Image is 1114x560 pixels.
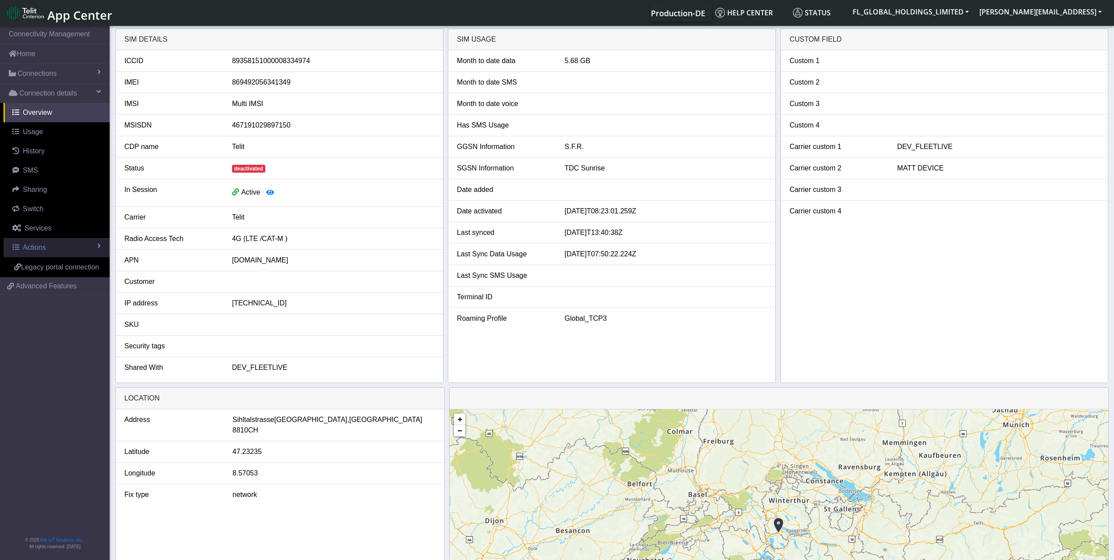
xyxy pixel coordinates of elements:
div: [TECHNICAL_ID] [225,298,441,308]
div: Custom 2 [783,77,890,88]
button: FL_GLOBAL_HOLDINGS_LIMITED [847,4,974,20]
div: CDP name [118,142,225,152]
span: Usage [23,128,43,135]
div: Terminal ID [450,292,558,302]
span: 8810 [232,425,248,436]
a: Help center [712,4,789,21]
span: DEV_FLEETLIVE [232,364,287,371]
div: 467191029897150 [225,120,441,131]
span: Status [793,8,831,18]
div: Custom 3 [783,99,890,109]
div: network [226,489,442,500]
a: Overview [4,103,110,122]
div: Carrier custom 4 [783,206,890,216]
div: 8.57053 [226,468,442,478]
div: Carrier custom 2 [783,163,890,174]
a: Services [4,219,110,238]
div: IMSI [118,99,225,109]
a: Zoom in [454,414,465,425]
a: History [4,142,110,161]
div: Date activated [450,206,558,216]
div: Shared With [118,362,225,373]
div: DEV_FLEETLIVE [891,142,1106,152]
span: [GEOGRAPHIC_DATA] [349,415,422,425]
a: App Center [7,4,111,22]
a: Zoom out [454,425,465,436]
a: Usage [4,122,110,142]
div: IP address [118,298,225,308]
div: Month to date voice [450,99,558,109]
span: History [23,147,45,155]
div: GGSN Information [450,142,558,152]
div: Date added [450,184,558,195]
div: SKU [118,319,225,330]
div: Fix type [118,489,226,500]
div: 869492056341349 [225,77,441,88]
a: SMS [4,161,110,180]
div: IMEI [118,77,225,88]
div: Address [118,415,226,436]
div: Telit [225,212,441,223]
div: Security tags [118,341,225,351]
span: Services [25,224,51,232]
div: Status [118,163,225,174]
div: In Session [118,184,225,201]
span: Connection details [19,88,77,99]
div: Custom 4 [783,120,890,131]
div: Month to date data [450,56,558,66]
div: Custom field [781,29,1108,50]
button: View session details [261,184,280,201]
div: 89358151000008334974 [225,56,441,66]
div: 5.68 GB [558,56,773,66]
div: Multi IMSI [225,99,441,109]
div: SGSN Information [450,163,558,174]
span: Connections [18,68,57,79]
div: Radio Access Tech [118,234,225,244]
div: [DATE]T08:23:01.259Z [558,206,773,216]
div: MSISDN [118,120,225,131]
div: Last Sync Data Usage [450,249,558,259]
a: Your current platform instance [650,4,705,21]
span: Sharing [23,186,47,193]
div: MATT DEVICE [891,163,1106,174]
div: Month to date SMS [450,77,558,88]
a: Sharing [4,180,110,199]
span: Production-DE [651,8,705,18]
span: Actions [23,244,46,251]
span: Overview [23,109,52,116]
button: [PERSON_NAME][EMAIL_ADDRESS] [974,4,1107,20]
div: Longitude [118,468,226,478]
div: Roaming Profile [450,313,558,324]
span: App Center [47,7,112,23]
span: [GEOGRAPHIC_DATA], [274,415,349,425]
div: Customer [118,276,225,287]
div: 47.23235 [226,447,442,457]
div: Telit [225,142,441,152]
span: deactivated [232,165,265,173]
div: SIM details [116,29,443,50]
span: Advanced Features [16,281,77,291]
div: LOCATION [116,388,445,409]
img: status.svg [793,8,803,18]
a: Telit IoT Solutions, Inc. [39,538,83,542]
div: Global_TCP3 [558,313,773,324]
span: Sihltalstrasse [232,415,274,425]
div: SIM usage [448,29,775,50]
div: S.F.R. [558,142,773,152]
a: Status [789,4,847,21]
span: Help center [715,8,773,18]
a: Switch [4,199,110,219]
div: Last Sync SMS Usage [450,270,558,281]
div: [DATE]T07:50:22.224Z [558,249,773,259]
img: logo-telit-cinterion-gw-new.png [7,6,44,20]
span: Legacy portal connection [21,263,99,271]
div: [DOMAIN_NAME] [225,255,441,266]
div: Carrier custom 3 [783,184,890,195]
div: Carrier [118,212,225,223]
span: SMS [23,167,38,174]
div: Last synced [450,227,558,238]
div: TDC Sunrise [558,163,773,174]
div: Custom 1 [783,56,890,66]
div: [DATE]T13:40:38Z [558,227,773,238]
div: Latitude [118,447,226,457]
